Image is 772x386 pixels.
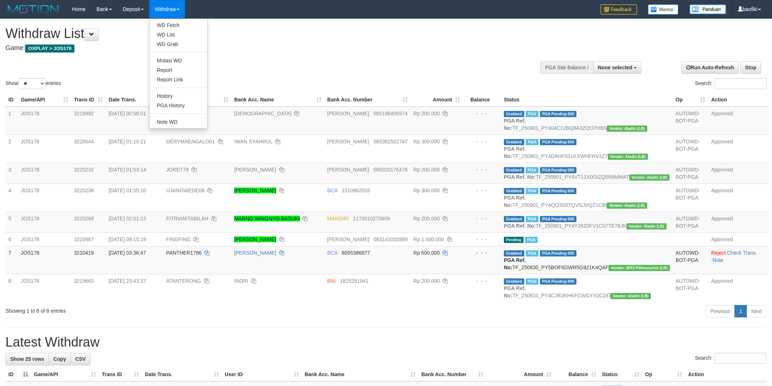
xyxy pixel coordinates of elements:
[708,184,769,212] td: Approved
[327,236,369,242] span: [PERSON_NAME]
[109,167,146,173] span: [DATE] 01:53:14
[727,250,756,256] a: Check Trans
[25,45,74,53] span: OXPLAY > JOS178
[374,111,408,116] span: Copy 085198456974 to clipboard
[501,135,673,163] td: TF_250901_PY4DAHF01LKXWHFHV3Z7
[413,167,440,173] span: Rp 200.000
[74,250,94,256] span: 3210419
[740,61,761,74] a: Stop
[5,45,507,52] h4: Game:
[501,274,673,302] td: TF_250831_PY4CJR2KHKFCWGYX0CDD
[504,216,524,222] span: Grabbed
[609,265,670,271] span: Vendor URL: https://dashboard.q2checkout.com/secure
[5,163,18,184] td: 3
[413,216,440,221] span: Rp 200.000
[70,353,90,365] a: CSV
[341,188,370,193] span: Copy 1510962016 to clipboard
[74,236,94,242] span: 3220987
[234,139,273,144] a: IWAN SYAHRUL
[74,278,94,284] span: 3219663
[504,257,526,270] b: PGA Ref. No:
[166,236,191,242] span: FINGFING
[504,111,524,117] span: Grabbed
[607,126,647,132] span: Vendor URL: https://dashboard.q2checkout.com/secure
[501,163,673,184] td: TF_250901_PY4VT11X0OIZQ5R8MMAT
[150,101,207,110] a: PGA History
[695,78,767,89] label: Search:
[466,110,498,117] div: - - -
[74,139,94,144] span: 3220044
[234,188,276,193] a: [PERSON_NAME]
[695,353,767,364] label: Search:
[601,4,637,15] img: Feedback.jpg
[466,166,498,173] div: - - -
[166,278,201,284] span: ATANTERONG
[504,223,536,229] b: PGA Ref. No:
[5,107,18,135] td: 1
[715,353,767,364] input: Search:
[413,139,440,144] span: Rp 300.000
[18,163,71,184] td: JOS178
[673,212,708,232] td: AUTOWD-BOT-PGA
[673,274,708,302] td: AUTOWD-BOT-PGA
[5,246,18,274] td: 7
[327,167,369,173] span: [PERSON_NAME]
[234,167,276,173] a: [PERSON_NAME]
[74,111,94,116] span: 3219992
[75,356,86,362] span: CSV
[673,184,708,212] td: AUTOWD-BOT-PGA
[18,135,71,163] td: JOS178
[466,187,498,194] div: - - -
[222,368,302,381] th: User ID: activate to sort column ascending
[501,93,673,107] th: Status
[150,20,207,30] a: WD Fetch
[504,188,524,194] span: Grabbed
[554,368,599,381] th: Balance: activate to sort column ascending
[150,75,207,84] a: Report Link
[142,368,222,381] th: Date Trans.: activate to sort column ascending
[5,274,18,302] td: 8
[607,202,647,209] span: Vendor URL: https://dashboard.q2checkout.com/secure
[234,216,300,221] a: MARNO WINGNYO BASUKI
[673,163,708,184] td: AUTOWD-BOT-PGA
[18,107,71,135] td: JOS178
[327,250,337,256] span: BCA
[5,212,18,232] td: 5
[540,250,576,256] span: PGA Pending
[150,91,207,101] a: History
[74,188,94,193] span: 3220238
[418,368,486,381] th: Bank Acc. Number: activate to sort column ascending
[166,167,189,173] span: JORET78
[374,236,408,242] span: Copy 083141032889 to clipboard
[150,56,207,65] a: Mutasi WD
[593,61,642,74] button: None selected
[504,250,524,256] span: Grabbed
[708,135,769,163] td: Approved
[466,249,498,256] div: - - -
[711,250,726,256] a: Reject
[708,246,769,274] td: · ·
[706,305,735,317] a: Previous
[166,250,202,256] span: PANTHER1786
[340,278,368,284] span: Copy 1825281941 to clipboard
[504,167,524,173] span: Grabbed
[504,118,526,131] b: PGA Ref. No:
[466,215,498,222] div: - - -
[708,212,769,232] td: Approved
[708,232,769,246] td: Approved
[673,246,708,274] td: AUTOWD-BOT-PGA
[734,305,747,317] a: 1
[234,250,276,256] a: [PERSON_NAME]
[150,30,207,39] a: WD List
[324,93,410,107] th: Bank Acc. Number: activate to sort column ascending
[642,368,685,381] th: Op: activate to sort column ascending
[18,93,71,107] th: Game/API: activate to sort column ascending
[74,216,94,221] span: 3220268
[526,139,539,145] span: Marked by baohafiz
[5,232,18,246] td: 6
[166,216,209,221] span: FITRIANITABILAH
[5,184,18,212] td: 4
[410,93,463,107] th: Amount: activate to sort column ascending
[501,107,673,135] td: TF_250901_PY404C12BQ8A3ZOO7HBS
[166,188,205,193] span: UJANGWEDE08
